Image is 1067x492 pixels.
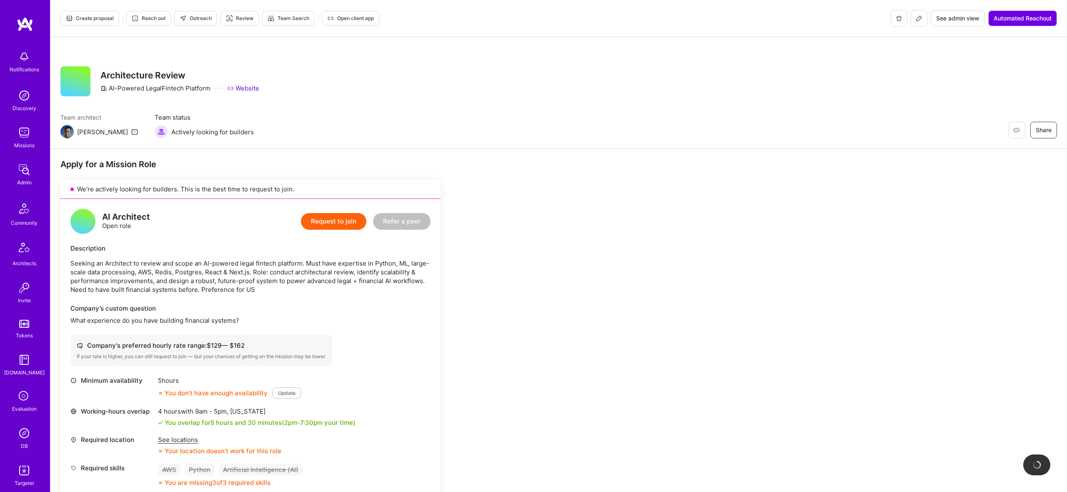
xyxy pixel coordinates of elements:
[1013,127,1020,133] i: icon EyeClosed
[180,15,212,22] span: Outreach
[268,15,309,22] span: Team Search
[16,48,33,65] img: bell
[158,435,281,444] div: See locations
[193,407,230,415] span: 9am - 5pm ,
[158,447,281,455] div: Your location doesn’t work for this role
[14,198,34,218] img: Community
[322,11,379,26] button: Open client app
[11,218,38,227] div: Community
[226,15,233,22] i: icon Targeter
[16,279,33,296] img: Invite
[70,376,154,385] div: Minimum availability
[158,420,163,425] i: icon Check
[77,342,83,349] i: icon Cash
[21,442,28,450] div: DB
[158,376,301,385] div: 5 hours
[70,464,154,472] div: Required skills
[70,304,431,313] div: Company’s custom question
[227,84,259,93] a: Website
[70,407,154,416] div: Working-hours overlap
[132,15,165,22] span: Reach out
[165,478,271,487] div: You are missing 3 of 3 required skills
[373,213,431,230] button: Refer a peer
[1030,122,1057,138] button: Share
[60,11,119,26] button: Create proposal
[10,65,39,74] div: Notifications
[226,15,253,22] span: Review
[126,11,171,26] button: Reach out
[60,125,74,138] img: Team Architect
[70,244,431,253] div: Description
[12,404,37,413] div: Evaluation
[15,479,34,487] div: Targeter
[17,17,33,32] img: logo
[273,387,301,399] button: Update
[102,213,150,230] div: Open role
[100,84,210,93] div: AI-Powered LegalFintech Platform
[16,87,33,104] img: discovery
[131,128,138,135] i: icon Mail
[284,419,323,427] span: 2pm - 7:30pm
[70,316,431,325] p: What experience do you have building financial systems?
[77,128,128,136] div: [PERSON_NAME]
[70,377,77,384] i: icon Clock
[16,351,33,368] img: guide book
[77,341,326,350] div: Company's preferred hourly rate range: $ 129 — $ 162
[70,408,77,414] i: icon World
[988,10,1057,26] button: Automated Reachout
[158,449,163,454] i: icon CloseOrange
[18,296,31,305] div: Invite
[158,464,180,476] div: AWS
[16,425,33,442] img: Admin Search
[14,239,34,259] img: Architects
[19,320,29,328] img: tokens
[70,465,77,471] i: icon Tag
[262,11,315,26] button: Team Search
[327,15,374,22] span: Open client app
[100,70,259,80] h3: Architecture Review
[70,437,77,443] i: icon Location
[931,10,985,26] button: See admin view
[158,391,163,396] i: icon CloseOrange
[60,180,441,199] div: We’re actively looking for builders. This is the best time to request to join.
[66,15,114,22] span: Create proposal
[165,418,356,427] div: You overlap for 5 hours and 30 minutes ( your time)
[16,389,32,404] i: icon SelectionTeam
[301,213,366,230] button: Request to join
[158,480,163,485] i: icon CloseOrange
[17,178,32,187] div: Admin
[100,85,107,92] i: icon CompanyGray
[66,15,73,22] i: icon Proposal
[220,11,259,26] button: Review
[16,124,33,141] img: teamwork
[158,407,356,416] div: 4 hours with [US_STATE]
[60,159,441,170] div: Apply for a Mission Role
[60,113,138,122] span: Team architect
[102,213,150,221] div: AI Architect
[936,14,979,23] span: See admin view
[171,128,254,136] span: Actively looking for builders
[14,141,35,150] div: Missions
[1036,126,1052,134] span: Share
[70,259,431,294] p: Seeking an Architect to review and scope an AI-powered legal fintech platform. Must have expertis...
[13,259,36,268] div: Architects
[994,14,1052,23] span: Automated Reachout
[155,113,254,122] span: Team status
[16,462,33,479] img: Skill Targeter
[16,331,33,340] div: Tokens
[155,125,168,138] img: Actively looking for builders
[1031,459,1042,470] img: loading
[77,353,326,360] div: If your rate is higher, you can still request to join — but your chances of getting on the missio...
[158,389,268,397] div: You don’t have enough availability
[70,435,154,444] div: Required location
[219,464,303,476] div: Artificial Intelligence (AI)
[174,11,217,26] button: Outreach
[13,104,36,113] div: Discovery
[4,368,45,377] div: [DOMAIN_NAME]
[185,464,215,476] div: Python
[16,161,33,178] img: admin teamwork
